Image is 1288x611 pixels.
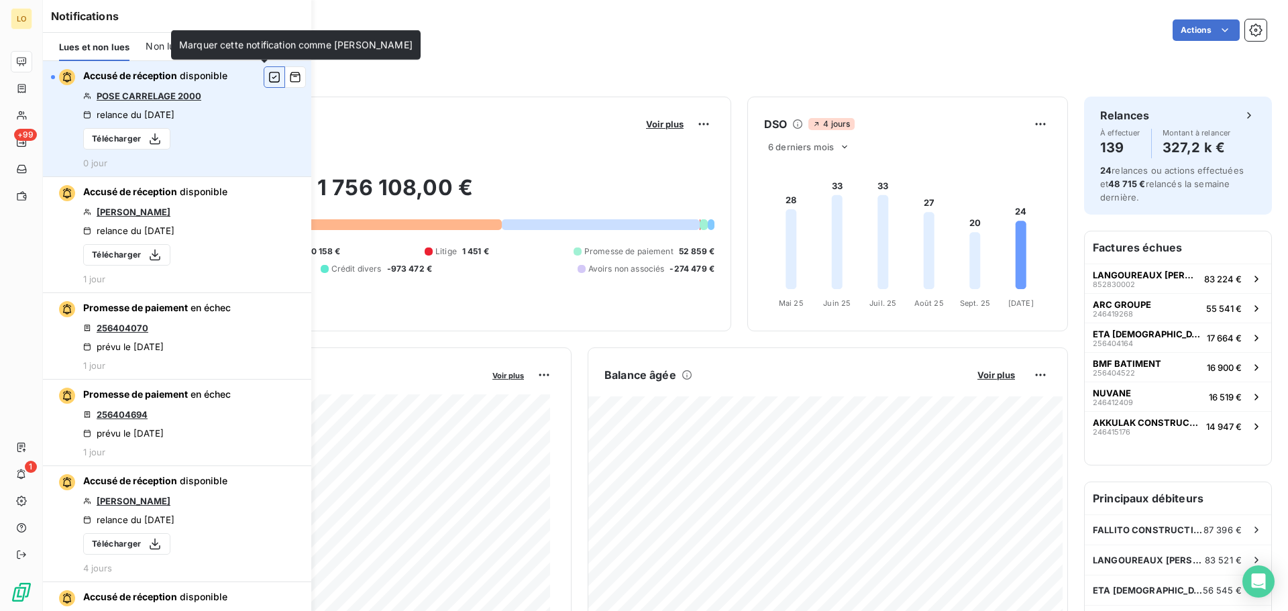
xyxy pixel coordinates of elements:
span: disponible [180,70,227,81]
button: Voir plus [973,369,1019,381]
span: -973 472 € [387,263,433,275]
span: 87 396 € [1203,524,1242,535]
span: 256404522 [1093,369,1135,377]
span: 0 jour [83,158,107,168]
button: ARC GROUPE24641926855 541 € [1085,293,1271,323]
div: LO [11,8,32,30]
h6: Relances [1100,107,1149,123]
span: Promesse de paiement [584,245,674,258]
span: Non lues [146,40,184,53]
button: Télécharger [83,533,170,555]
span: 56 545 € [1203,585,1242,596]
span: -274 479 € [669,263,714,275]
h6: Notifications [51,8,303,24]
span: Voir plus [977,370,1015,380]
span: 1 jour [83,360,105,371]
h4: 327,2 k € [1163,137,1231,158]
span: Accusé de réception [83,70,177,81]
tspan: Mai 25 [779,298,804,308]
a: 256404070 [97,323,148,333]
button: Accusé de réception disponible[PERSON_NAME]relance du [DATE]Télécharger1 jour [43,177,311,293]
span: 17 664 € [1207,333,1242,343]
tspan: Sept. 25 [960,298,990,308]
span: NUVANE [1093,388,1131,398]
span: Promesse de paiement [83,302,188,313]
button: Télécharger [83,244,170,266]
h4: 139 [1100,137,1140,158]
button: Voir plus [642,118,688,130]
span: ETA [DEMOGRAPHIC_DATA] [1093,329,1201,339]
span: Marquer cette notification comme [PERSON_NAME] [179,39,413,50]
span: 14 947 € [1206,421,1242,432]
span: LANGOUREAUX [PERSON_NAME] [1093,270,1199,280]
a: POSE CARRELAGE 2000 [97,91,201,101]
span: Lues et non lues [59,42,129,52]
span: 4 jours [83,563,112,573]
div: relance du [DATE] [83,514,174,525]
span: Accusé de réception [83,475,177,486]
button: LANGOUREAUX [PERSON_NAME]85283000283 224 € [1085,264,1271,293]
span: 1 451 € [462,245,489,258]
a: [PERSON_NAME] [97,496,170,506]
span: Litige [435,245,457,258]
span: ARC GROUPE [1093,299,1151,310]
span: 1 [25,461,37,473]
span: Crédit divers [331,263,382,275]
tspan: Juil. 25 [869,298,896,308]
tspan: Août 25 [914,298,944,308]
span: 4 jours [808,118,854,130]
span: 24 [1100,165,1112,176]
h6: Factures échues [1085,231,1271,264]
button: Actions [1173,19,1240,41]
span: 6 derniers mois [768,142,834,152]
span: 1 jour [83,447,105,457]
span: Voir plus [492,371,524,380]
span: ETA [DEMOGRAPHIC_DATA] [1093,585,1203,596]
span: LANGOUREAUX [PERSON_NAME] [1093,555,1205,565]
span: en échec [191,302,231,313]
a: 256404694 [97,409,148,420]
button: Accusé de réception disponible[PERSON_NAME]relance du [DATE]Télécharger4 jours [43,466,311,582]
a: [PERSON_NAME] [97,207,170,217]
button: Promesse de paiement en échec256404070prévu le [DATE]1 jour [43,293,311,380]
span: 48 715 € [1108,178,1145,189]
span: 1 320 158 € [294,245,340,258]
h6: Principaux débiteurs [1085,482,1271,514]
span: +99 [14,129,37,141]
span: 83 521 € [1205,555,1242,565]
div: relance du [DATE] [83,225,174,236]
span: relances ou actions effectuées et relancés la semaine dernière. [1100,165,1244,203]
span: Voir plus [646,119,684,129]
span: Accusé de réception [83,186,177,197]
div: Open Intercom Messenger [1242,565,1275,598]
span: disponible [180,475,227,486]
span: 246415176 [1093,428,1130,436]
span: 52 859 € [679,245,714,258]
span: AKKULAK CONSTRUCTION [1093,417,1201,428]
h2: 1 756 108,00 € [76,174,714,215]
div: relance du [DATE] [83,109,174,120]
img: Logo LeanPay [11,581,32,603]
button: AKKULAK CONSTRUCTION24641517614 947 € [1085,411,1271,441]
div: prévu le [DATE] [83,428,164,439]
h6: DSO [764,116,787,132]
span: 83 224 € [1204,274,1242,284]
h6: Balance âgée [604,367,676,383]
button: Accusé de réception disponiblePOSE CARRELAGE 2000relance du [DATE]Télécharger0 jour [43,61,311,177]
button: BMF BATIMENT25640452216 900 € [1085,352,1271,382]
span: 55 541 € [1206,303,1242,314]
span: 246412409 [1093,398,1133,406]
span: 16 900 € [1207,362,1242,373]
span: 852830002 [1093,280,1135,288]
span: 1 jour [83,274,105,284]
span: À effectuer [1100,129,1140,137]
span: 256404164 [1093,339,1133,347]
span: 246419268 [1093,310,1133,318]
button: ETA [DEMOGRAPHIC_DATA]25640416417 664 € [1085,323,1271,352]
span: Accusé de réception [83,591,177,602]
button: Promesse de paiement en échec256404694prévu le [DATE]1 jour [43,380,311,466]
span: 16 519 € [1209,392,1242,402]
span: disponible [180,186,227,197]
button: Voir plus [488,369,528,381]
span: FALLITO CONSTRUCTIONS [1093,524,1203,535]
